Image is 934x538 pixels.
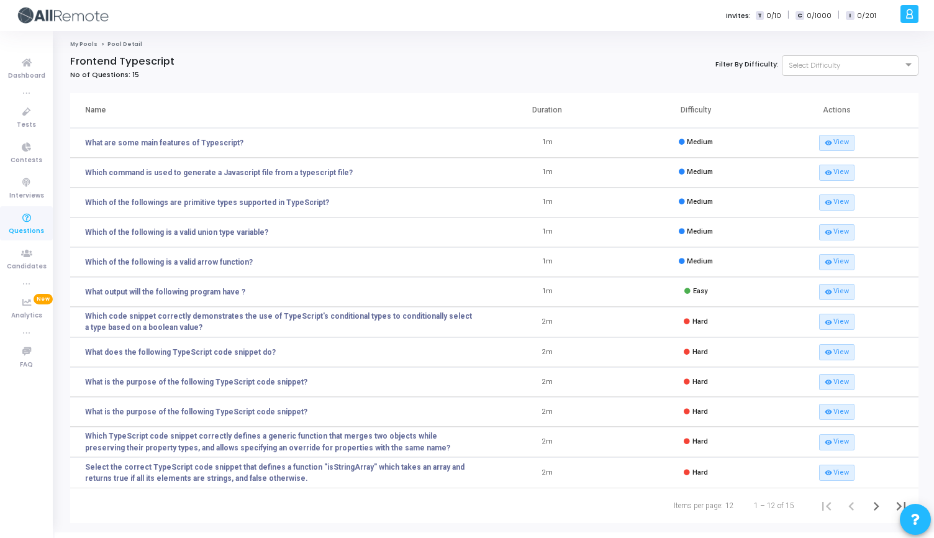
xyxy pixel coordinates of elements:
[819,135,854,151] a: visibilityView
[814,493,839,518] button: First page
[819,194,854,211] a: visibilityView
[473,277,622,307] td: 1m
[85,257,253,268] a: Which of the following is a valid arrow function?
[825,229,832,235] i: visibility
[684,347,707,358] div: Hard
[34,294,53,304] span: New
[819,434,854,450] a: visibilityView
[473,128,622,158] td: 1m
[85,431,473,453] a: Which TypeScript code snippet correctly defines a generic function that merges two objects while ...
[825,408,832,415] i: visibility
[825,319,832,326] i: visibility
[473,337,622,367] td: 2m
[679,167,713,178] div: Medium
[70,93,473,128] th: Name
[825,288,832,295] i: visibility
[756,11,764,21] span: T
[819,165,854,181] a: visibilityView
[825,258,832,265] i: visibility
[825,199,832,206] i: visibility
[839,493,864,518] button: Previous page
[726,11,751,21] label: Invites:
[679,257,713,267] div: Medium
[819,314,854,330] a: visibilityView
[819,254,854,270] a: visibilityView
[473,457,622,488] td: 2m
[70,40,918,48] nav: breadcrumb
[766,11,781,21] span: 0/10
[85,406,307,417] a: What is the purpose of the following TypeScript code snippet?
[819,374,854,390] a: visibilityView
[846,11,854,21] span: I
[684,286,707,297] div: Easy
[107,40,142,48] span: Pool Detail
[85,227,268,238] a: Which of the following is a valid union type variable?
[85,376,307,388] a: What is the purpose of the following TypeScript code snippet?
[819,344,854,360] a: visibilityView
[17,120,36,130] span: Tests
[85,197,329,208] a: Which of the followings are primitive types supported in TypeScript?
[819,224,854,240] a: visibilityView
[825,139,832,146] i: visibility
[819,284,854,300] a: visibilityView
[11,311,42,321] span: Analytics
[16,3,109,28] img: logo
[889,493,914,518] button: Last page
[11,155,42,166] span: Contests
[473,247,622,277] td: 1m
[825,469,832,476] i: visibility
[85,311,473,333] a: Which code snippet correctly demonstrates the use of TypeScript's conditional types to conditiona...
[85,137,243,148] a: What are some main features of Typescript?
[20,360,33,370] span: FAQ
[7,262,47,272] span: Candidates
[819,404,854,420] a: visibilityView
[9,191,44,201] span: Interviews
[864,493,889,518] button: Next page
[684,377,707,388] div: Hard
[825,169,832,176] i: visibility
[473,307,622,337] td: 2m
[85,167,353,178] a: Which command is used to generate a Javascript file from a typescript file?
[473,367,622,397] td: 2m
[70,55,632,68] h4: Frontend Typescript
[684,468,707,478] div: Hard
[85,462,473,484] a: Select the correct TypeScript code snippet that defines a function "isStringArray" which takes an...
[715,59,779,80] label: Filter By Difficulty:
[473,93,622,128] th: Duration
[473,397,622,427] td: 2m
[825,378,832,385] i: visibility
[754,500,794,511] div: 1 – 12 of 15
[679,227,713,237] div: Medium
[473,217,622,247] td: 1m
[838,9,840,22] span: |
[825,349,832,355] i: visibility
[679,197,713,207] div: Medium
[857,11,876,21] span: 0/201
[70,71,632,79] h6: No of Questions: 15
[85,347,276,358] a: What does the following TypeScript code snippet do?
[807,11,832,21] span: 0/1000
[684,317,707,327] div: Hard
[684,437,707,447] div: Hard
[70,40,97,48] a: My Pools
[770,93,918,128] th: Actions
[796,11,804,21] span: C
[85,286,245,298] a: What output will the following program have ?
[622,93,770,128] th: Difficulty
[473,158,622,188] td: 1m
[825,439,832,445] i: visibility
[473,427,622,457] td: 2m
[679,137,713,148] div: Medium
[787,9,789,22] span: |
[819,465,854,481] a: visibilityView
[674,500,723,511] div: Items per page:
[725,500,734,511] div: 12
[684,407,707,417] div: Hard
[9,226,44,237] span: Questions
[8,71,45,81] span: Dashboard
[473,188,622,217] td: 1m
